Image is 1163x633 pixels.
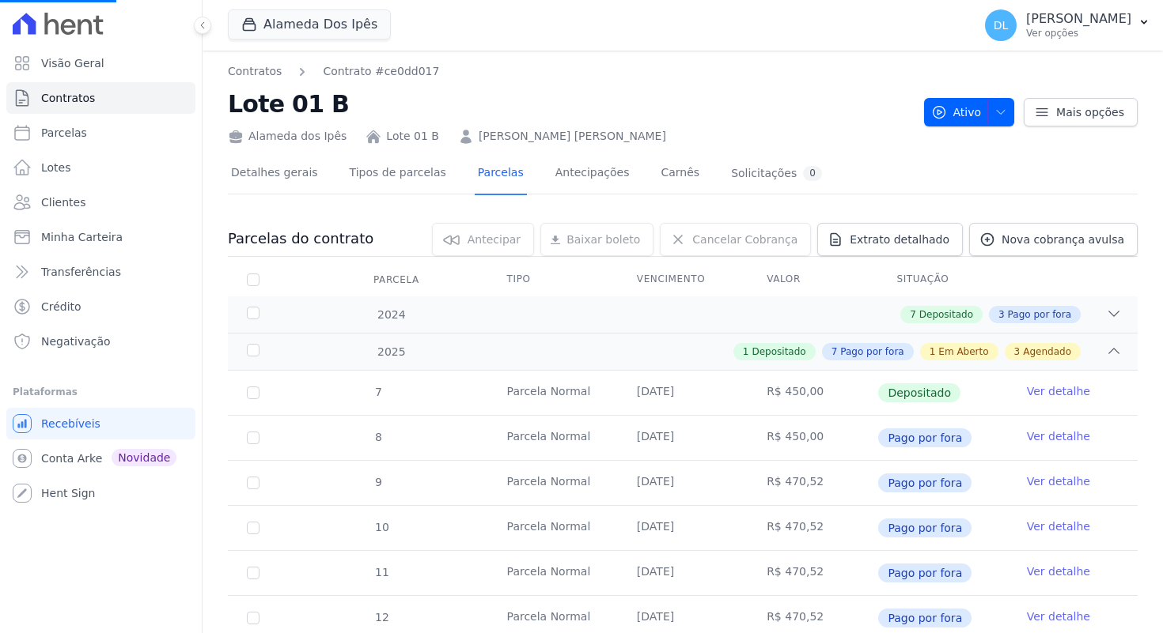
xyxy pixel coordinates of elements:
a: Transferências [6,256,195,288]
a: Ver detalhe [1027,383,1090,399]
a: Extrato detalhado [817,223,963,256]
td: Parcela Normal [488,461,618,505]
a: Ver detalhe [1027,563,1090,579]
td: [DATE] [618,551,748,595]
span: Depositado [919,307,973,322]
th: Situação [877,263,1007,296]
button: Alameda Dos Ipês [228,9,391,40]
span: 12 [373,611,389,624]
span: Pago por fora [878,563,972,582]
span: Nova cobrança avulsa [1002,232,1124,247]
a: Parcelas [475,153,527,195]
div: 0 [803,166,822,181]
span: Pago por fora [878,518,972,537]
a: Negativação [6,326,195,357]
span: Ativo [931,98,982,126]
a: Contratos [228,63,282,80]
span: Clientes [41,194,85,210]
span: Em Aberto [938,345,988,359]
input: Só é possível selecionar pagamentos em aberto [247,477,259,489]
span: Conta Arke [41,450,102,466]
span: Crédito [41,299,81,315]
a: Conta Arke Novidade [6,443,195,474]
a: Mais opções [1024,98,1138,126]
a: Parcelas [6,117,195,149]
input: Só é possível selecionar pagamentos em aberto [247,431,259,444]
span: 9 [373,476,382,488]
span: Novidade [112,449,176,466]
td: [DATE] [618,371,748,415]
div: Alameda dos Ipês [228,128,347,145]
td: R$ 470,52 [748,461,877,505]
a: Recebíveis [6,408,195,439]
span: DL [994,20,1009,31]
a: Minha Carteira [6,221,195,253]
td: Parcela Normal [488,416,618,460]
input: Só é possível selecionar pagamentos em aberto [247,522,259,534]
span: Minha Carteira [41,229,123,245]
td: R$ 470,52 [748,551,877,595]
span: Extrato detalhado [850,232,949,247]
span: Hent Sign [41,485,96,501]
p: [PERSON_NAME] [1026,11,1131,27]
span: Negativação [41,333,111,349]
span: Mais opções [1056,104,1124,120]
h3: Parcelas do contrato [228,229,373,248]
a: Contrato #ce0dd017 [323,63,439,80]
span: 3 [998,307,1005,322]
a: [PERSON_NAME] [PERSON_NAME] [479,128,666,145]
span: Agendado [1023,345,1071,359]
div: Solicitações [731,166,822,181]
a: Lotes [6,152,195,183]
td: [DATE] [618,416,748,460]
span: Depositado [752,345,805,359]
span: Pago por fora [840,345,904,359]
span: Pago por fora [878,609,972,627]
span: Pago por fora [1008,307,1071,322]
span: Parcelas [41,125,87,141]
a: Ver detalhe [1027,609,1090,624]
th: Tipo [488,263,618,296]
p: Ver opções [1026,27,1131,40]
th: Valor [748,263,877,296]
a: Ver detalhe [1027,428,1090,444]
a: Ver detalhe [1027,473,1090,489]
a: Lote 01 B [386,128,439,145]
td: R$ 450,00 [748,371,877,415]
a: Antecipações [552,153,633,195]
span: 1 [743,345,749,359]
span: 11 [373,566,389,578]
span: 1 [930,345,936,359]
td: Parcela Normal [488,506,618,550]
span: Contratos [41,90,95,106]
th: Vencimento [618,263,748,296]
span: Lotes [41,160,71,175]
span: 8 [373,431,382,443]
span: 10 [373,521,389,533]
h2: Lote 01 B [228,86,911,122]
a: Clientes [6,187,195,218]
button: Ativo [924,98,1015,126]
div: Plataformas [13,382,189,401]
span: 7 [832,345,838,359]
div: Parcela [354,264,438,296]
a: Contratos [6,82,195,114]
td: [DATE] [618,506,748,550]
input: Só é possível selecionar pagamentos em aberto [247,567,259,579]
input: Só é possível selecionar pagamentos em aberto [247,386,259,399]
td: Parcela Normal [488,551,618,595]
span: Pago por fora [878,473,972,492]
a: Crédito [6,291,195,322]
span: Pago por fora [878,428,972,447]
span: Depositado [878,383,960,402]
input: Só é possível selecionar pagamentos em aberto [247,612,259,624]
a: Visão Geral [6,47,195,79]
span: 3 [1014,345,1021,359]
nav: Breadcrumb [228,63,911,80]
span: 7 [910,307,916,322]
td: R$ 450,00 [748,416,877,460]
span: 7 [373,386,382,398]
td: Parcela Normal [488,371,618,415]
span: Visão Geral [41,55,104,71]
button: DL [PERSON_NAME] Ver opções [972,3,1163,47]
